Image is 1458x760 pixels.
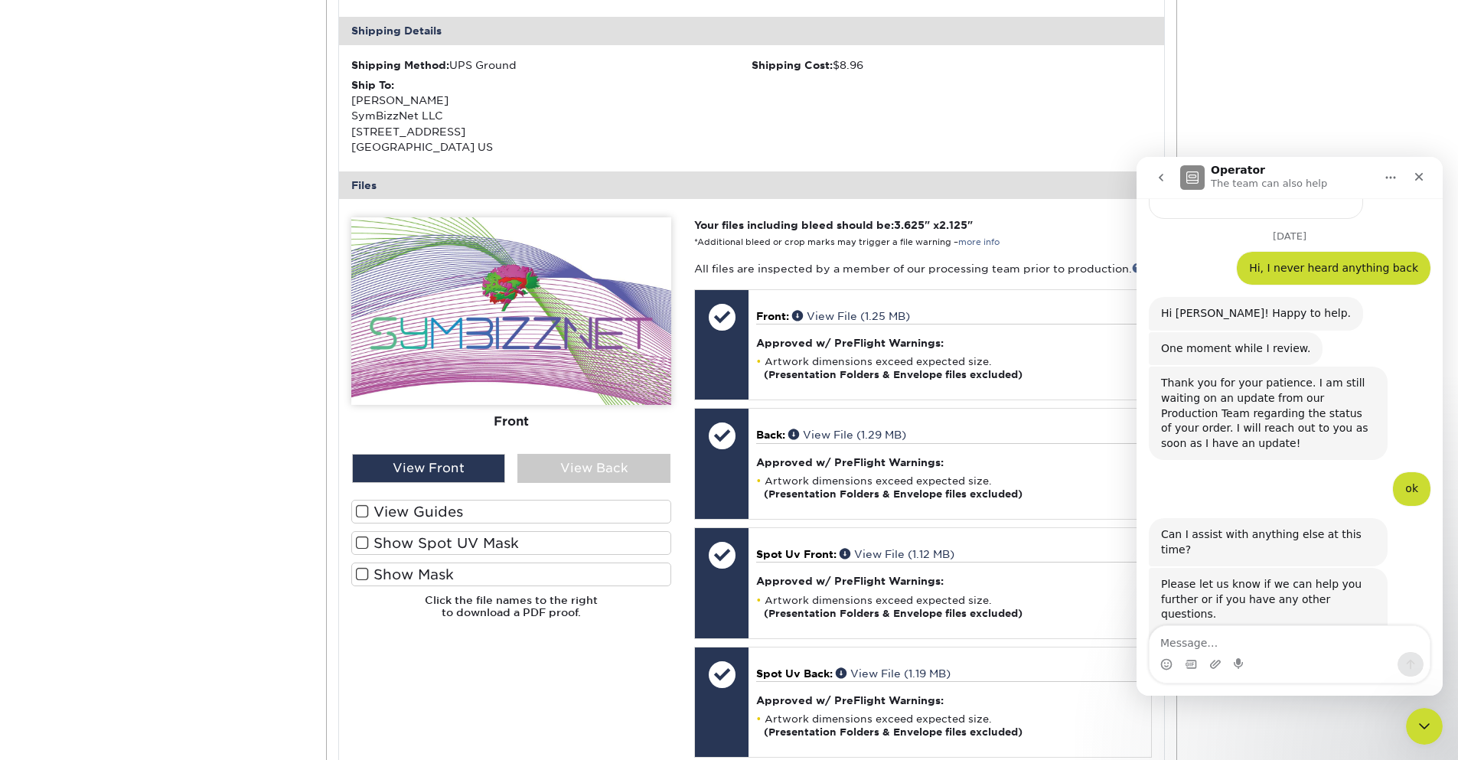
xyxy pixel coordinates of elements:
[756,594,1143,620] li: Artwork dimensions exceed expected size.
[764,488,1023,500] strong: (Presentation Folders & Envelope files excluded)
[351,59,449,71] strong: Shipping Method:
[351,531,671,555] label: Show Spot UV Mask
[351,79,394,91] strong: Ship To:
[756,337,1143,349] h4: Approved w/ PreFlight Warnings:
[756,456,1143,468] h4: Approved w/ PreFlight Warnings:
[836,667,951,680] a: View File (1.19 MB)
[764,369,1023,380] strong: (Presentation Folders & Envelope files excluded)
[756,355,1143,381] li: Artwork dimensions exceed expected size.
[788,429,906,441] a: View File (1.29 MB)
[958,237,1000,247] a: more info
[1406,708,1443,745] iframe: Intercom live chat
[517,454,670,483] div: View Back
[351,594,671,631] h6: Click the file names to the right to download a PDF proof.
[752,57,1152,73] div: $8.96
[756,667,833,680] span: Spot Uv Back:
[752,59,833,71] strong: Shipping Cost:
[694,237,1000,247] small: *Additional bleed or crop marks may trigger a file warning –
[352,454,505,483] div: View Front
[764,726,1023,738] strong: (Presentation Folders & Envelope files excluded)
[840,548,954,560] a: View File (1.12 MB)
[4,713,130,755] iframe: Google Customer Reviews
[351,500,671,524] label: View Guides
[792,310,910,322] a: View File (1.25 MB)
[939,219,967,231] span: 2.125
[756,475,1143,501] li: Artwork dimensions exceed expected size.
[339,171,1164,199] div: Files
[351,77,752,155] div: [PERSON_NAME] SymBizzNet LLC [STREET_ADDRESS] [GEOGRAPHIC_DATA] US
[351,57,752,73] div: UPS Ground
[894,219,925,231] span: 3.625
[351,563,671,586] label: Show Mask
[756,694,1143,706] h4: Approved w/ PreFlight Warnings:
[694,261,1151,276] p: All files are inspected by a member of our processing team prior to production.
[764,608,1023,619] strong: (Presentation Folders & Envelope files excluded)
[694,219,973,231] strong: Your files including bleed should be: " x "
[351,405,671,439] div: Front
[756,548,837,560] span: Spot Uv Front:
[756,575,1143,587] h4: Approved w/ PreFlight Warnings:
[756,310,789,322] span: Front:
[756,429,785,441] span: Back:
[1137,157,1443,696] iframe: Intercom live chat
[339,17,1164,44] div: Shipping Details
[756,713,1143,739] li: Artwork dimensions exceed expected size.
